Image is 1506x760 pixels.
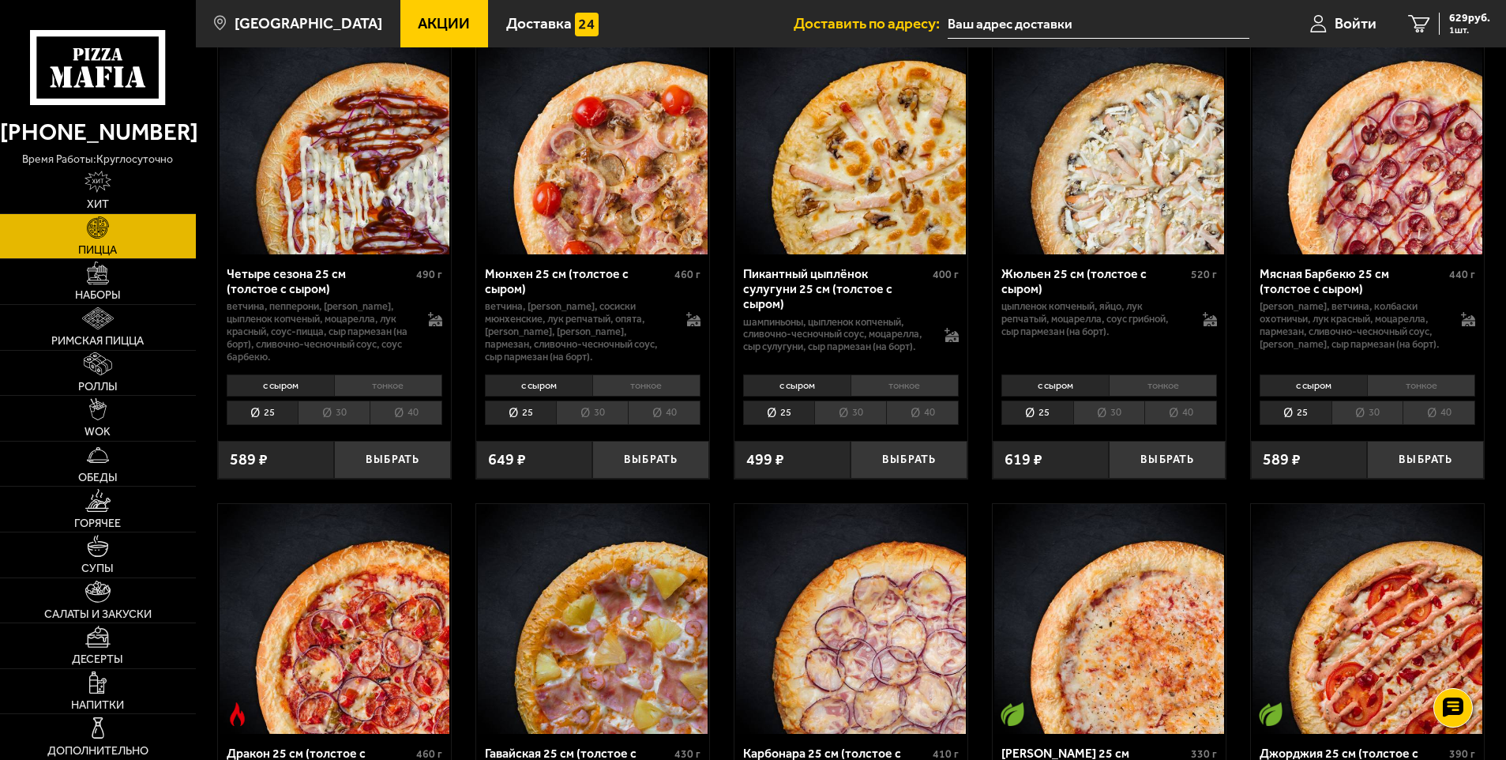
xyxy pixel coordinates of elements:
button: Выбрать [334,441,451,480]
img: Жюльен 25 см (толстое с сыром) [994,24,1224,254]
span: 499 ₽ [746,452,784,468]
img: Вегетарианское блюдо [1001,702,1024,726]
li: с сыром [485,374,592,397]
li: 40 [628,401,700,425]
button: Выбрать [1109,441,1226,480]
span: 400 г [933,268,959,281]
img: Вегетарианское блюдо [1259,702,1283,726]
li: 25 [1001,401,1073,425]
img: 15daf4d41897b9f0e9f617042186c801.svg [575,13,599,36]
a: Вегетарианское блюдоМаргарита 25 см (толстое с сыром) [993,504,1226,734]
span: Доставить по адресу: [794,16,948,31]
li: 30 [1073,401,1145,425]
span: Роллы [78,382,118,393]
span: Салаты и закуски [44,609,152,620]
span: 589 ₽ [230,452,268,468]
a: Пикантный цыплёнок сулугуни 25 см (толстое с сыром) [734,24,967,254]
span: Обеды [78,472,118,483]
span: 520 г [1191,268,1217,281]
span: Супы [81,563,114,574]
a: Вегетарианское блюдоДжорджия 25 см (толстое с сыром) [1251,504,1484,734]
button: Выбрать [851,441,967,480]
span: Акции [418,16,470,31]
img: Мясная Барбекю 25 см (толстое с сыром) [1252,24,1482,254]
span: 460 г [674,268,700,281]
div: Мясная Барбекю 25 см (толстое с сыром) [1260,266,1445,296]
p: ветчина, [PERSON_NAME], сосиски мюнхенские, лук репчатый, опята, [PERSON_NAME], [PERSON_NAME], па... [485,300,671,363]
li: тонкое [592,374,700,397]
span: Горячее [74,518,121,529]
img: Острое блюдо [226,702,250,726]
span: Десерты [72,654,123,665]
a: Карбонара 25 см (толстое с сыром) [734,504,967,734]
li: 40 [1403,401,1475,425]
button: Выбрать [592,441,709,480]
div: Четыре сезона 25 см (толстое с сыром) [227,266,412,296]
a: Четыре сезона 25 см (толстое с сыром) [218,24,451,254]
li: с сыром [1001,374,1109,397]
span: Пицца [78,245,117,256]
a: Острое блюдоДракон 25 см (толстое с сыром) [218,504,451,734]
div: Мюнхен 25 см (толстое с сыром) [485,266,670,296]
span: [GEOGRAPHIC_DATA] [235,16,382,31]
p: цыпленок копченый, яйцо, лук репчатый, моцарелла, соус грибной, сыр пармезан (на борт). [1001,300,1188,338]
li: с сыром [743,374,851,397]
span: WOK [85,427,111,438]
li: 25 [227,401,299,425]
li: 25 [743,401,815,425]
li: 30 [556,401,628,425]
li: тонкое [851,374,959,397]
img: Пикантный цыплёнок сулугуни 25 см (толстое с сыром) [736,24,966,254]
img: Дракон 25 см (толстое с сыром) [220,504,449,734]
img: Джорджия 25 см (толстое с сыром) [1252,504,1482,734]
li: тонкое [1109,374,1217,397]
li: с сыром [227,374,334,397]
li: 40 [1144,401,1217,425]
img: Гавайская 25 см (толстое с сыром) [478,504,708,734]
span: Напитки [71,700,124,711]
span: Дополнительно [47,746,148,757]
li: 30 [1331,401,1403,425]
li: 25 [485,401,557,425]
p: шампиньоны, цыпленок копченый, сливочно-чесночный соус, моцарелла, сыр сулугуни, сыр пармезан (на... [743,316,930,354]
li: 30 [814,401,886,425]
p: [PERSON_NAME], ветчина, колбаски охотничьи, лук красный, моцарелла, пармезан, сливочно-чесночный ... [1260,300,1446,351]
li: тонкое [334,374,442,397]
a: Мясная Барбекю 25 см (толстое с сыром) [1251,24,1484,254]
li: 40 [886,401,959,425]
img: Карбонара 25 см (толстое с сыром) [736,504,966,734]
img: Четыре сезона 25 см (толстое с сыром) [220,24,449,254]
span: Хит [87,199,109,210]
a: Гавайская 25 см (толстое с сыром) [476,504,709,734]
input: Ваш адрес доставки [948,9,1249,39]
button: Выбрать [1367,441,1484,480]
a: Жюльен 25 см (толстое с сыром) [993,24,1226,254]
span: 629 руб. [1449,13,1490,24]
a: Мюнхен 25 см (толстое с сыром) [476,24,709,254]
p: ветчина, пепперони, [PERSON_NAME], цыпленок копченый, моцарелла, лук красный, соус-пицца, сыр пар... [227,300,413,363]
li: 40 [370,401,442,425]
li: тонкое [1367,374,1475,397]
span: 589 ₽ [1263,452,1301,468]
span: Римская пицца [51,336,144,347]
span: 1 шт. [1449,25,1490,35]
div: Жюльен 25 см (толстое с сыром) [1001,266,1187,296]
span: Доставка [506,16,572,31]
li: 30 [298,401,370,425]
img: Мюнхен 25 см (толстое с сыром) [478,24,708,254]
li: с сыром [1260,374,1367,397]
span: 490 г [416,268,442,281]
li: 25 [1260,401,1331,425]
span: Войти [1335,16,1376,31]
span: 440 г [1449,268,1475,281]
span: Наборы [75,290,121,301]
span: 649 ₽ [488,452,526,468]
div: Пикантный цыплёнок сулугуни 25 см (толстое с сыром) [743,266,929,311]
span: 619 ₽ [1005,452,1042,468]
img: Маргарита 25 см (толстое с сыром) [994,504,1224,734]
